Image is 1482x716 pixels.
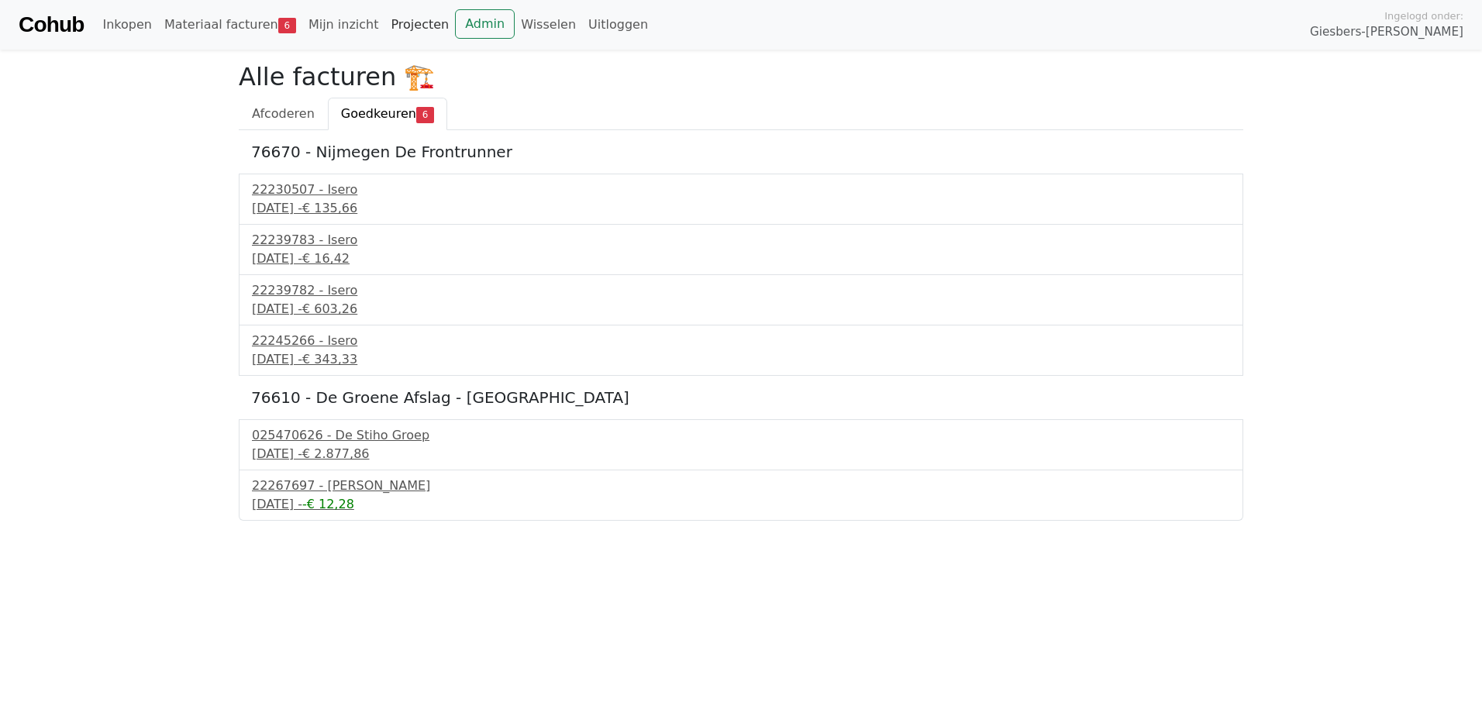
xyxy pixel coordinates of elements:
a: 22245266 - Isero[DATE] -€ 343,33 [252,332,1230,369]
a: 22239782 - Isero[DATE] -€ 603,26 [252,281,1230,318]
div: [DATE] - [252,300,1230,318]
span: Goedkeuren [341,106,416,121]
span: 6 [278,18,296,33]
span: Afcoderen [252,106,315,121]
span: € 603,26 [302,301,357,316]
div: [DATE] - [252,495,1230,514]
span: -€ 12,28 [302,497,354,511]
div: 22245266 - Isero [252,332,1230,350]
span: 6 [416,107,434,122]
div: 025470626 - De Stiho Groep [252,426,1230,445]
span: Giesbers-[PERSON_NAME] [1310,23,1463,41]
a: Admin [455,9,515,39]
div: 22267697 - [PERSON_NAME] [252,477,1230,495]
span: € 135,66 [302,201,357,215]
span: € 343,33 [302,352,357,367]
span: € 16,42 [302,251,350,266]
a: 22267697 - [PERSON_NAME][DATE] --€ 12,28 [252,477,1230,514]
a: Goedkeuren6 [328,98,447,130]
div: [DATE] - [252,445,1230,463]
div: 22230507 - Isero [252,181,1230,199]
a: Afcoderen [239,98,328,130]
a: Cohub [19,6,84,43]
a: Inkopen [96,9,157,40]
a: Mijn inzicht [302,9,385,40]
a: 22239783 - Isero[DATE] -€ 16,42 [252,231,1230,268]
div: [DATE] - [252,350,1230,369]
a: Materiaal facturen6 [158,9,302,40]
a: Uitloggen [582,9,654,40]
a: Wisselen [515,9,582,40]
h5: 76670 - Nijmegen De Frontrunner [251,143,1231,161]
div: 22239783 - Isero [252,231,1230,250]
a: 025470626 - De Stiho Groep[DATE] -€ 2.877,86 [252,426,1230,463]
div: 22239782 - Isero [252,281,1230,300]
a: 22230507 - Isero[DATE] -€ 135,66 [252,181,1230,218]
div: [DATE] - [252,199,1230,218]
h2: Alle facturen 🏗️ [239,62,1243,91]
span: Ingelogd onder: [1384,9,1463,23]
a: Projecten [384,9,455,40]
div: [DATE] - [252,250,1230,268]
span: € 2.877,86 [302,446,370,461]
h5: 76610 - De Groene Afslag - [GEOGRAPHIC_DATA] [251,388,1231,407]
